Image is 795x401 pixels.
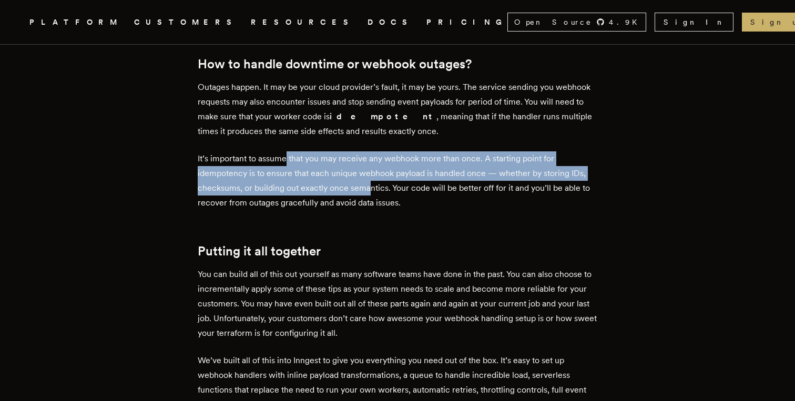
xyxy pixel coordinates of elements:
a: DOCS [368,16,414,29]
button: RESOURCES [251,16,355,29]
p: Outages happen. It may be your cloud provider’s fault, it may be yours. The service sending you w... [198,80,597,139]
p: You can build all of this out yourself as many software teams have done in the past. You can also... [198,267,597,341]
a: PRICING [426,16,507,29]
span: 4.9 K [609,17,644,27]
h2: How to handle downtime or webhook outages? [198,57,597,71]
h2: Putting it all together [198,244,597,259]
button: PLATFORM [29,16,121,29]
strong: idempotent [330,111,436,121]
p: It’s important to assume that you may receive any webhook more than once. A starting point for id... [198,151,597,210]
a: Sign In [655,13,733,32]
span: Open Source [514,17,592,27]
a: CUSTOMERS [134,16,238,29]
